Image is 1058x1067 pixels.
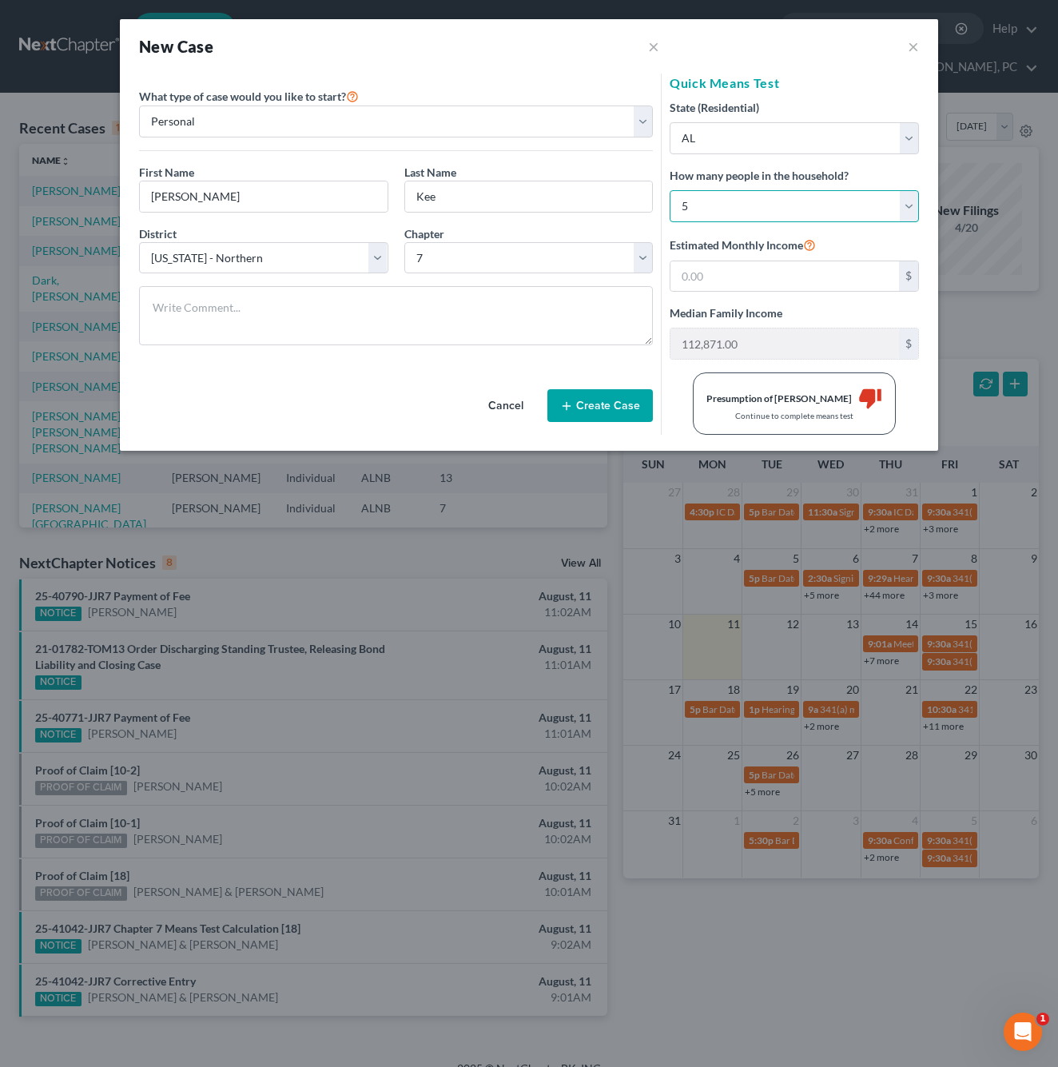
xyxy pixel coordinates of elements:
input: Enter Last Name [405,181,653,212]
button: × [648,35,659,58]
button: Cancel [471,390,541,422]
span: Last Name [404,165,456,179]
span: First Name [139,165,194,179]
span: 1 [1036,1013,1049,1025]
label: Estimated Monthly Income [670,235,816,254]
div: $ [899,328,918,359]
label: Median Family Income [670,305,782,321]
button: Create Case [547,389,653,423]
span: State (Residential) [670,101,759,114]
iframe: Intercom live chat [1004,1013,1042,1051]
h5: Quick Means Test [670,74,919,93]
input: 0.00 [670,328,899,359]
span: District [139,227,177,241]
i: thumb_down [858,386,882,410]
div: Presumption of [PERSON_NAME] [706,392,852,405]
input: Enter First Name [140,181,388,212]
div: $ [899,261,918,292]
div: Continue to complete means test [706,410,882,421]
strong: New Case [139,37,213,56]
label: How many people in the household? [670,167,849,184]
input: 0.00 [670,261,899,292]
label: What type of case would you like to start? [139,86,359,106]
button: × [908,37,919,56]
span: Chapter [404,227,444,241]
